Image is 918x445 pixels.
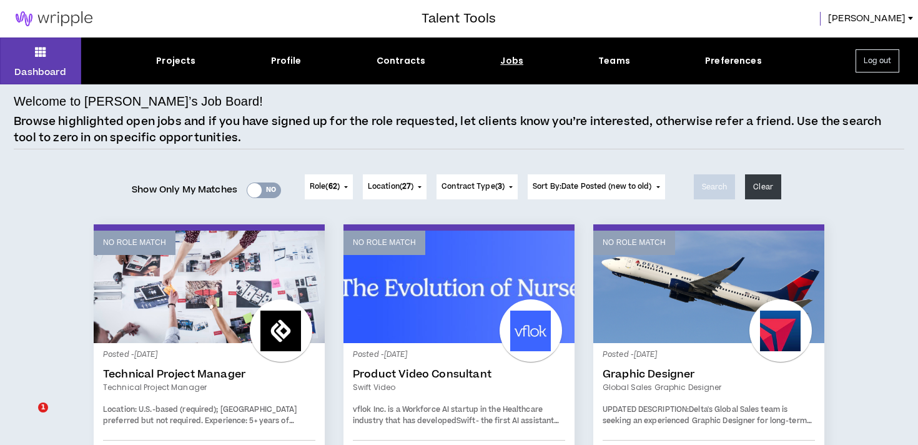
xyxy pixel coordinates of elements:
h4: Welcome to [PERSON_NAME]’s Job Board! [14,92,263,111]
a: Swift video [353,382,565,393]
span: 1 [38,402,48,412]
span: 27 [402,181,411,192]
a: No Role Match [343,231,575,343]
span: Contract Type ( ) [442,181,505,192]
div: Contracts [377,54,425,67]
a: Technical Project Manager [103,382,315,393]
p: Posted - [DATE] [103,349,315,361]
div: Preferences [705,54,762,67]
p: No Role Match [103,237,166,249]
p: Browse highlighted open jobs and if you have signed up for the role requested, let clients know y... [14,114,904,146]
strong: UPDATED DESCRIPTION: [603,404,689,415]
span: Role ( ) [310,181,340,192]
a: No Role Match [593,231,824,343]
iframe: Intercom live chat [12,402,42,432]
button: Clear [745,174,781,199]
span: Experience: [205,416,247,426]
a: Swift [457,416,476,426]
span: 3 [498,181,502,192]
button: Location(27) [363,174,427,199]
button: Sort By:Date Posted (new to old) [528,174,665,199]
a: No Role Match [94,231,325,343]
p: Posted - [DATE] [603,349,815,361]
a: Graphic Designer [603,368,815,381]
p: Posted - [DATE] [353,349,565,361]
span: U.S.-based (required); [GEOGRAPHIC_DATA] preferred but not required. [103,404,297,426]
span: 62 [328,181,337,192]
div: Projects [156,54,195,67]
button: Contract Type(3) [437,174,518,199]
span: [PERSON_NAME] [828,12,906,26]
a: Product Video Consultant [353,368,565,381]
span: Location: [103,404,137,415]
div: Profile [271,54,302,67]
span: Sort By: Date Posted (new to old) [533,181,652,192]
p: Dashboard [14,66,66,79]
p: No Role Match [603,237,666,249]
button: Role(62) [305,174,353,199]
button: Log out [856,49,899,72]
p: No Role Match [353,237,416,249]
span: Location ( ) [368,181,413,192]
h3: Talent Tools [422,9,496,28]
span: vflok Inc. is a Workforce AI startup in the Healthcare industry that has developed [353,404,543,426]
span: Show Only My Matches [132,181,237,199]
button: Search [694,174,736,199]
a: Global Sales Graphic Designer [603,382,815,393]
div: Teams [598,54,630,67]
a: Technical Project Manager [103,368,315,381]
